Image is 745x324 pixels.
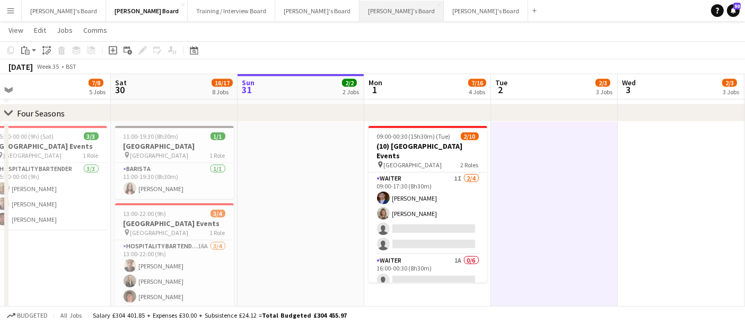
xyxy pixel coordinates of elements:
span: 30 [113,84,127,96]
span: [GEOGRAPHIC_DATA] [4,151,62,159]
span: 13:00-22:00 (9h) [124,210,166,218]
span: All jobs [58,311,84,319]
app-card-role: Waiter1I2/409:00-17:30 (8h30m)[PERSON_NAME][PERSON_NAME] [369,173,487,255]
app-card-role: Hospitality Bartender16A3/413:00-22:00 (9h)[PERSON_NAME][PERSON_NAME][PERSON_NAME] [115,240,234,322]
a: View [4,23,28,37]
span: Week 35 [35,62,62,70]
span: Wed [622,78,636,87]
span: 1/1 [211,132,225,140]
span: 1 Role [210,151,225,159]
span: 1 [367,84,382,96]
span: Sun [242,78,255,87]
span: [GEOGRAPHIC_DATA] [130,229,189,237]
span: 1 Role [83,151,99,159]
span: 2/3 [595,79,610,87]
div: 3 Jobs [596,88,612,96]
button: [PERSON_NAME]'s Board [275,1,360,21]
div: BST [66,62,76,70]
span: Tue [495,78,507,87]
div: Four Seasons [17,108,65,119]
div: 4 Jobs [469,88,486,96]
span: 2 Roles [461,161,479,169]
div: 3 Jobs [723,88,739,96]
span: 7/8 [89,79,103,87]
span: Jobs [57,25,73,35]
span: Total Budgeted £304 455.97 [262,311,347,319]
a: 50 [727,4,740,17]
a: Edit [30,23,50,37]
h3: (10) [GEOGRAPHIC_DATA] Events [369,141,487,160]
div: 5 Jobs [89,88,106,96]
span: Sat [115,78,127,87]
a: Comms [79,23,111,37]
span: 09:00-00:30 (15h30m) (Tue) [377,132,451,140]
span: 2 [494,84,507,96]
div: 2 Jobs [343,88,359,96]
button: [PERSON_NAME]'s Board [360,1,444,21]
button: [PERSON_NAME]'s Board [444,1,528,21]
h3: [GEOGRAPHIC_DATA] [115,141,234,151]
span: 1 Role [210,229,225,237]
span: 11:00-19:30 (8h30m) [124,132,179,140]
span: 2/2 [342,79,357,87]
div: Salary £304 401.85 + Expenses £30.00 + Subsistence £24.12 = [93,311,347,319]
span: 2/3 [722,79,737,87]
app-card-role: Barista1/111:00-19:30 (8h30m)[PERSON_NAME] [115,163,234,199]
span: 50 [733,3,741,10]
span: 2/10 [461,132,479,140]
span: View [8,25,23,35]
span: Comms [83,25,107,35]
app-job-card: 09:00-00:30 (15h30m) (Tue)2/10(10) [GEOGRAPHIC_DATA] Events [GEOGRAPHIC_DATA]2 RolesWaiter1I2/409... [369,126,487,283]
app-job-card: 13:00-22:00 (9h)3/4[GEOGRAPHIC_DATA] Events [GEOGRAPHIC_DATA]1 RoleHospitality Bartender16A3/413:... [115,203,234,322]
button: Training / Interview Board [188,1,275,21]
button: [PERSON_NAME]'s Board [22,1,106,21]
span: [GEOGRAPHIC_DATA] [130,151,189,159]
span: 31 [240,84,255,96]
a: Jobs [52,23,77,37]
span: 3/4 [211,210,225,218]
div: 8 Jobs [212,88,232,96]
app-job-card: 11:00-19:30 (8h30m)1/1[GEOGRAPHIC_DATA] [GEOGRAPHIC_DATA]1 RoleBarista1/111:00-19:30 (8h30m)[PERS... [115,126,234,199]
span: 3/3 [84,132,99,140]
span: 7/16 [468,79,486,87]
h3: [GEOGRAPHIC_DATA] Events [115,219,234,228]
span: 3 [620,84,636,96]
span: 16/17 [212,79,233,87]
span: Edit [34,25,46,35]
span: Mon [369,78,382,87]
span: Budgeted [17,312,48,319]
div: [DATE] [8,61,33,72]
span: [GEOGRAPHIC_DATA] [384,161,442,169]
button: Budgeted [5,310,49,321]
button: [PERSON_NAME] Board [106,1,188,21]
